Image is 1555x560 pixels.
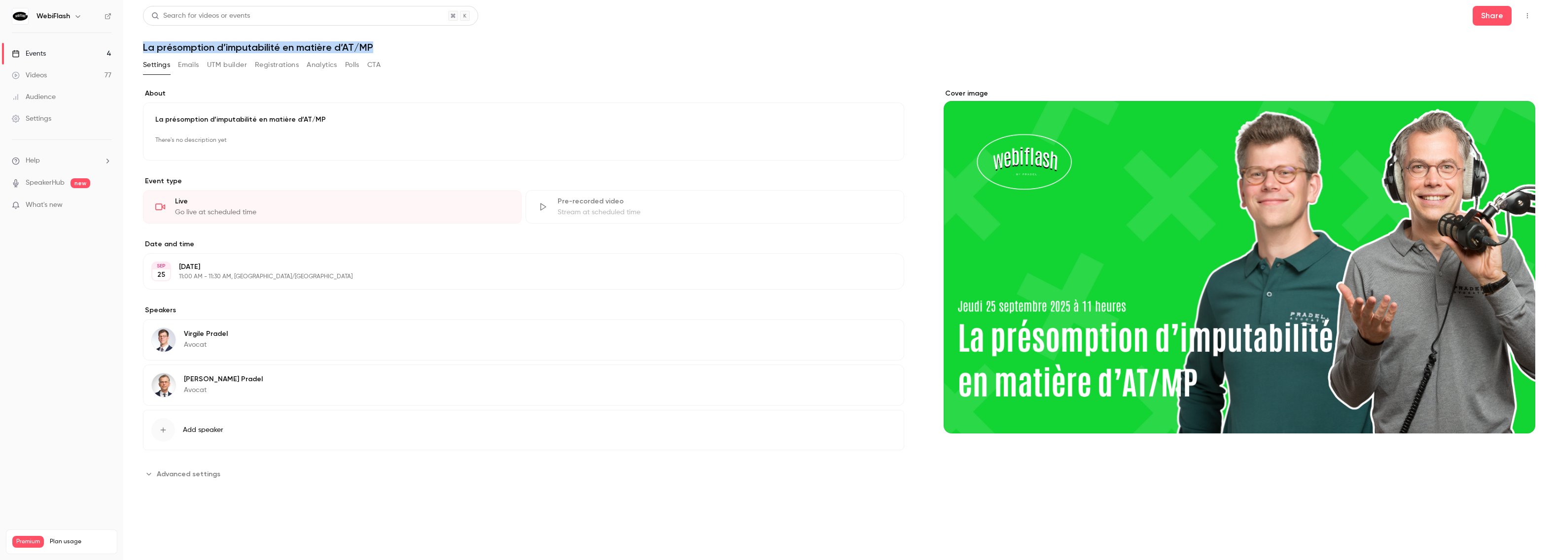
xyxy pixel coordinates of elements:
div: Go live at scheduled time [175,207,509,217]
div: Stream at scheduled time [558,207,892,217]
button: UTM builder [207,57,247,73]
button: Analytics [307,57,337,73]
label: Date and time [143,239,904,249]
div: Live [175,197,509,206]
span: Advanced settings [157,469,220,479]
div: LiveGo live at scheduled time [143,190,522,224]
button: CTA [367,57,381,73]
h6: WebiFlash [36,11,70,21]
div: Videos [12,70,47,80]
button: Emails [178,57,199,73]
div: Audience [12,92,56,102]
p: There's no description yet [155,132,892,148]
button: Advanced settings [143,466,226,482]
p: 25 [157,270,165,280]
p: 11:00 AM - 11:30 AM, [GEOGRAPHIC_DATA]/[GEOGRAPHIC_DATA] [179,273,852,281]
div: Virgile PradelVirgile PradelAvocat [143,319,904,361]
label: Cover image [944,89,1536,99]
span: Plan usage [50,538,111,546]
section: Advanced settings [143,466,904,482]
div: SEP [152,263,170,269]
div: Pre-recorded video [558,197,892,206]
section: Cover image [944,89,1536,433]
button: Settings [143,57,170,73]
button: Add speaker [143,410,904,450]
li: help-dropdown-opener [12,156,111,166]
a: SpeakerHub [26,178,65,188]
button: Registrations [255,57,299,73]
p: Avocat [184,340,228,350]
img: WebiFlash [12,8,28,24]
img: Camille Pradel [152,373,176,397]
label: About [143,89,904,99]
p: La présomption d’imputabilité en matière d’AT/MP [155,115,892,125]
span: Help [26,156,40,166]
button: Share [1473,6,1512,26]
div: Search for videos or events [151,11,250,21]
div: Events [12,49,46,59]
span: What's new [26,200,63,210]
img: Virgile Pradel [152,328,176,352]
div: Camille Pradel[PERSON_NAME] PradelAvocat [143,364,904,406]
iframe: Noticeable Trigger [100,201,111,210]
label: Speakers [143,305,904,315]
span: Premium [12,536,44,548]
button: Polls [345,57,359,73]
span: new [71,178,90,188]
div: Settings [12,114,51,124]
p: Avocat [184,385,263,395]
p: [PERSON_NAME] Pradel [184,374,263,384]
span: Add speaker [183,425,223,435]
p: Event type [143,176,904,186]
p: Virgile Pradel [184,329,228,339]
p: [DATE] [179,262,852,272]
h1: La présomption d’imputabilité en matière d’AT/MP [143,41,1535,53]
div: Pre-recorded videoStream at scheduled time [526,190,904,224]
